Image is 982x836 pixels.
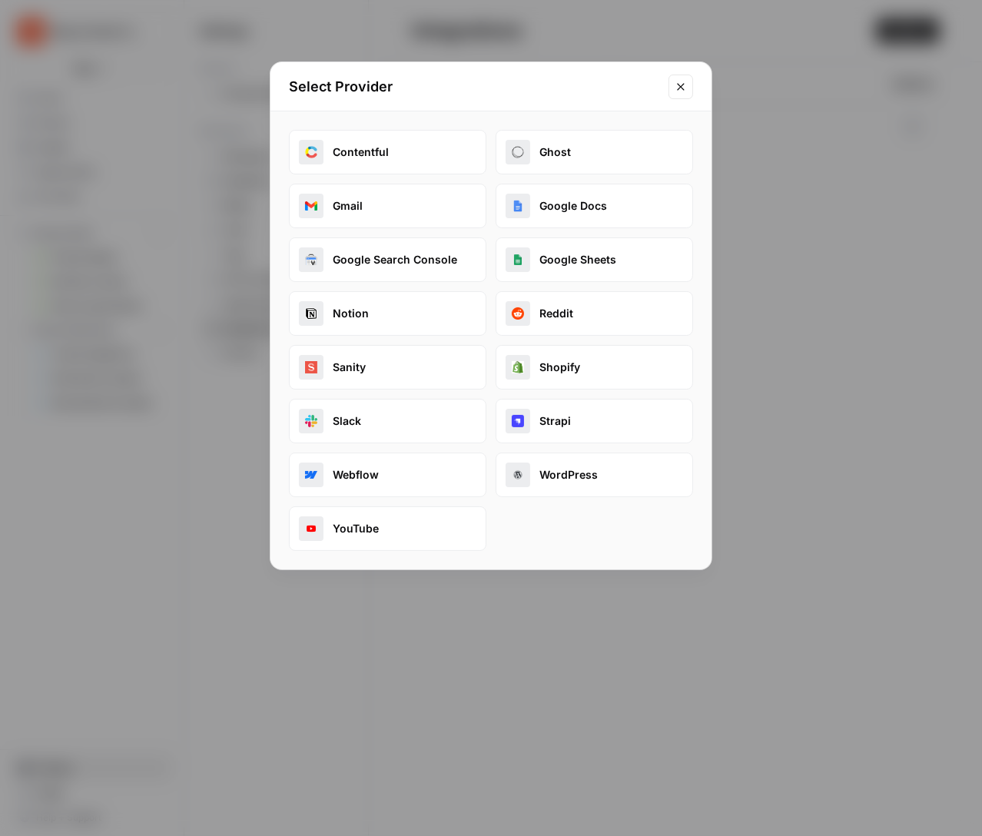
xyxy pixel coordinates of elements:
img: reddit [512,307,524,320]
img: google_sheets [512,254,524,266]
button: notionNotion [289,291,486,336]
button: sanitySanity [289,345,486,390]
button: youtubeYouTube [289,506,486,551]
button: wordpressWordPress [496,453,693,497]
button: shopifyShopify [496,345,693,390]
img: shopify [512,361,524,373]
img: google_docs [512,200,524,212]
img: notion [305,307,317,320]
button: gmailGmail [289,184,486,228]
img: youtube [305,522,317,535]
button: google_search_consoleGoogle Search Console [289,237,486,282]
img: sanity [305,361,317,373]
button: ghostGhost [496,130,693,174]
img: contentful [305,146,317,158]
button: slackSlack [289,399,486,443]
button: Close modal [668,75,693,99]
img: slack [305,415,317,427]
button: google_docsGoogle Docs [496,184,693,228]
img: strapi [512,415,524,427]
img: ghost [512,146,524,158]
h2: Select Provider [289,76,659,98]
img: gmail [305,200,317,212]
button: contentfulContentful [289,130,486,174]
button: google_sheetsGoogle Sheets [496,237,693,282]
img: wordpress [512,469,524,481]
button: webflow_oauthWebflow [289,453,486,497]
img: webflow_oauth [305,469,317,481]
img: google_search_console [305,254,317,266]
button: redditReddit [496,291,693,336]
button: strapiStrapi [496,399,693,443]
